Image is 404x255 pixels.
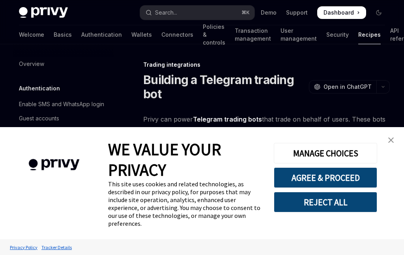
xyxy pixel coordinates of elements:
[235,25,271,44] a: Transaction management
[19,99,104,109] div: Enable SMS and WhatsApp login
[8,240,39,254] a: Privacy Policy
[13,111,114,126] a: Guest accounts
[193,115,262,123] strong: Telegram trading bots
[19,25,44,44] a: Welcome
[274,167,377,188] button: AGREE & PROCEED
[324,9,354,17] span: Dashboard
[358,25,381,44] a: Recipes
[19,84,60,93] h5: Authentication
[143,73,306,101] h1: Building a Telegram trading bot
[13,97,114,111] a: Enable SMS and WhatsApp login
[12,148,96,182] img: company logo
[274,192,377,212] button: REJECT ALL
[155,8,177,17] div: Search...
[261,9,277,17] a: Demo
[286,9,308,17] a: Support
[143,61,390,69] div: Trading integrations
[383,132,399,148] a: close banner
[241,9,250,16] span: ⌘ K
[324,83,372,91] span: Open in ChatGPT
[274,143,377,163] button: MANAGE CHOICES
[13,57,114,71] a: Overview
[309,80,376,94] button: Open in ChatGPT
[19,59,44,69] div: Overview
[19,114,59,123] div: Guest accounts
[281,25,317,44] a: User management
[108,139,221,180] span: WE VALUE YOUR PRIVACY
[19,7,68,18] img: dark logo
[161,25,193,44] a: Connectors
[326,25,349,44] a: Security
[131,25,152,44] a: Wallets
[140,6,255,20] button: Open search
[81,25,122,44] a: Authentication
[388,137,394,143] img: close banner
[143,114,390,147] span: Privy can power that trade on behalf of users. These bots can be controlled via commands in the T...
[203,25,225,44] a: Policies & controls
[54,25,72,44] a: Basics
[108,180,262,227] div: This site uses cookies and related technologies, as described in our privacy policy, for purposes...
[39,240,74,254] a: Tracker Details
[13,126,114,140] a: Use tokens from OAuth providers
[317,6,366,19] a: Dashboard
[372,6,385,19] button: Toggle dark mode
